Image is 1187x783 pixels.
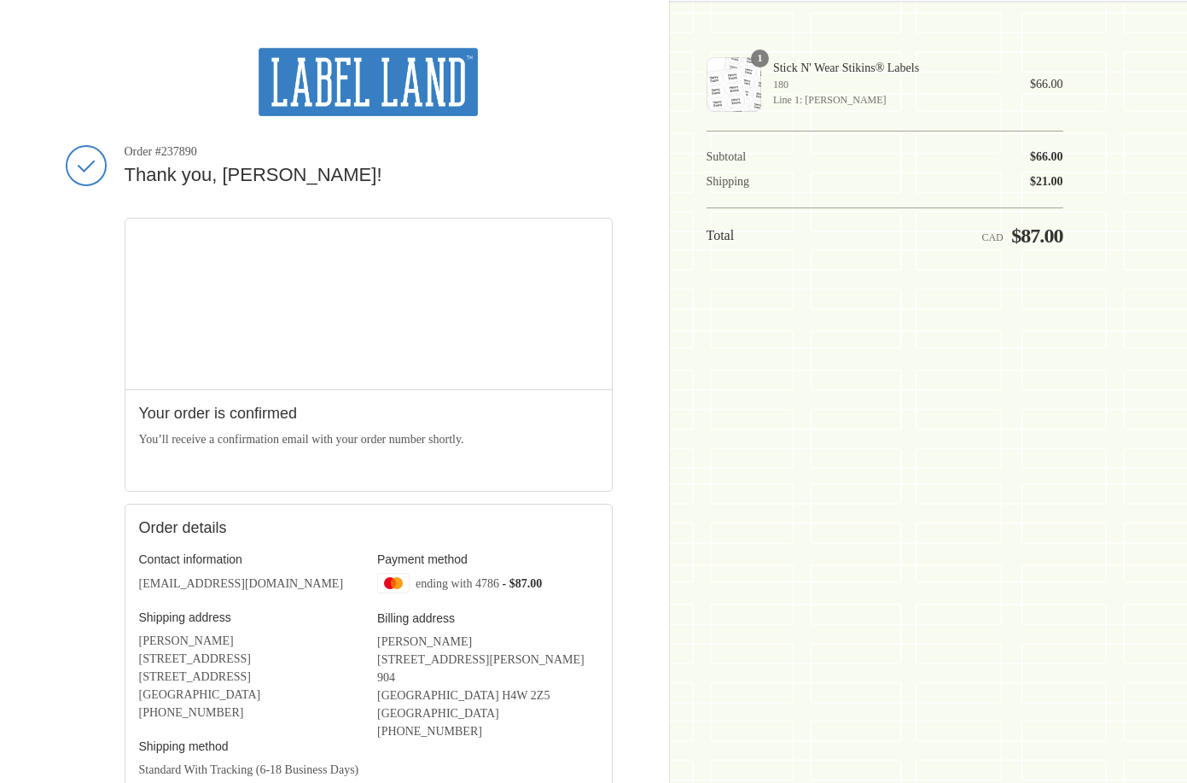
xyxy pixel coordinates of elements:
[707,57,761,112] img: Stick N' Wear Stikins® Labels - 180
[259,48,478,116] img: Label Land
[751,50,769,67] span: 1
[139,739,360,754] h3: Shipping method
[139,404,598,424] h2: Your order is confirmed
[707,175,750,188] span: Shipping
[707,149,815,165] th: Subtotal
[139,430,598,448] p: You’ll receive a confirmation email with your order number shortly.
[707,228,735,242] span: Total
[981,231,1003,243] span: CAD
[416,576,499,589] span: ending with 4786
[139,632,360,722] address: [PERSON_NAME] [STREET_ADDRESS] [STREET_ADDRESS] [GEOGRAPHIC_DATA] ‎[PHONE_NUMBER]
[125,144,613,160] span: Order #237890
[125,219,612,389] div: Google map displaying pin point of shipping address: Cote Saint Luc, Quebec
[503,576,543,589] span: - $87.00
[139,552,360,567] h3: Contact information
[773,92,1006,108] span: Line 1: [PERSON_NAME]
[1011,225,1062,247] span: $87.00
[377,552,598,567] h3: Payment method
[139,577,344,590] bdo: [EMAIL_ADDRESS][DOMAIN_NAME]
[139,761,360,779] p: Standard With Tracking (6-18 Business Days)
[125,163,613,188] h2: Thank you, [PERSON_NAME]!
[1030,175,1063,188] span: $21.00
[1030,78,1063,91] span: $66.00
[773,61,1006,76] span: Stick N' Wear Stikins® Labels
[377,633,598,740] address: [PERSON_NAME] [STREET_ADDRESS][PERSON_NAME] 904 [GEOGRAPHIC_DATA] H4W 2Z5 [GEOGRAPHIC_DATA] ‎[PHO...
[139,518,369,538] h2: Order details
[377,611,598,626] h3: Billing address
[139,610,360,625] h3: Shipping address
[773,77,1006,92] span: 180
[125,219,613,389] iframe: Google map displaying pin point of shipping address: Cote Saint Luc, Quebec
[1030,150,1063,163] span: $66.00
